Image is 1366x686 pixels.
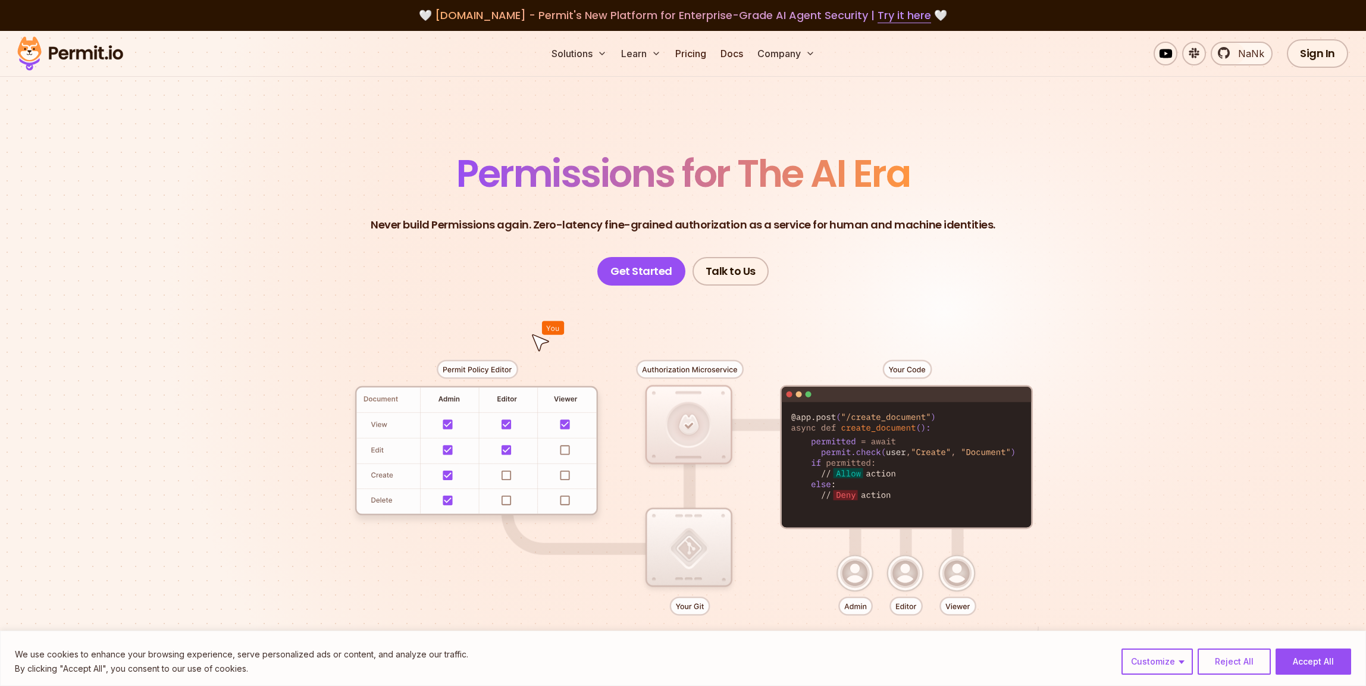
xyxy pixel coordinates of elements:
span: NaNk [1231,46,1264,61]
div: 🤍 🤍 [29,7,1337,24]
a: NaNk [1211,42,1273,65]
button: Learn [616,42,666,65]
a: Docs [716,42,748,65]
a: Try it here [878,8,931,23]
span: [DOMAIN_NAME] - Permit's New Platform for Enterprise-Grade AI Agent Security | [435,8,931,23]
button: Solutions [547,42,612,65]
span: Permissions for The AI Era [456,147,910,200]
button: Accept All [1276,649,1351,675]
button: Customize [1121,649,1193,675]
a: Pricing [671,42,711,65]
button: Reject All [1198,649,1271,675]
button: Company [753,42,820,65]
p: Never build Permissions again. Zero-latency fine-grained authorization as a service for human and... [371,217,995,233]
a: Get Started [597,257,685,286]
p: We use cookies to enhance your browsing experience, serve personalized ads or content, and analyz... [15,647,468,662]
img: Permit logo [12,33,129,74]
p: By clicking "Accept All", you consent to our use of cookies. [15,662,468,676]
a: Sign In [1287,39,1348,68]
a: Talk to Us [693,257,769,286]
